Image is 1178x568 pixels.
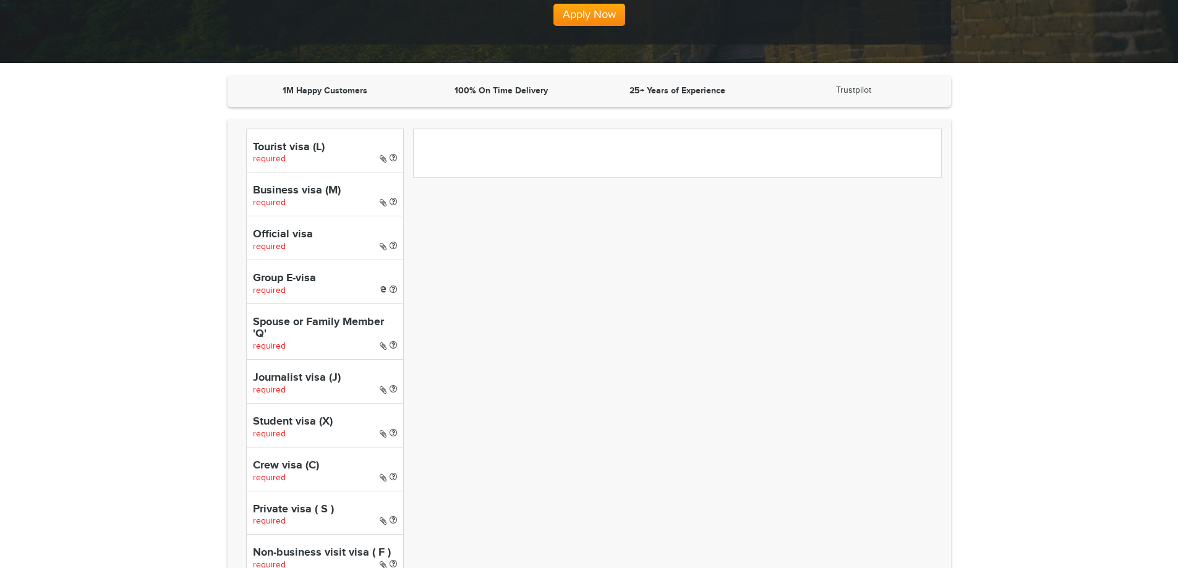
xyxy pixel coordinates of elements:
[380,430,386,438] i: Paper Visa
[455,85,548,96] strong: 100% On Time Delivery
[283,85,367,96] strong: 1M Happy Customers
[253,142,397,154] h4: Tourist visa (L)
[253,229,397,241] h4: Official visa
[253,286,286,295] span: required
[253,504,397,516] h4: Private visa ( S )
[380,517,386,525] i: Paper Visa
[380,386,386,394] i: Paper Visa
[630,85,725,96] strong: 25+ Years of Experience
[253,516,286,526] span: required
[380,198,386,207] i: Paper Visa
[380,242,386,251] i: Paper Visa
[380,286,386,292] i: e-Visa
[253,185,397,197] h4: Business visa (M)
[253,198,286,208] span: required
[553,4,625,26] button: Apply Now
[253,273,397,285] h4: Group E-visa
[380,155,386,163] i: Paper Visa
[253,316,397,341] h4: Spouse or Family Member 'Q'
[253,473,286,483] span: required
[380,473,386,482] i: Paper Visa
[380,342,386,350] i: Paper Visa
[253,460,397,472] h4: Crew visa (C)
[253,385,286,395] span: required
[836,85,871,95] a: Trustpilot
[253,416,397,428] h4: Student visa (X)
[253,242,286,252] span: required
[253,154,286,164] span: required
[253,429,286,439] span: required
[253,547,397,559] h4: Non-business visit visa ( F )
[253,372,397,384] h4: Journalist visa (J)
[253,341,286,351] span: required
